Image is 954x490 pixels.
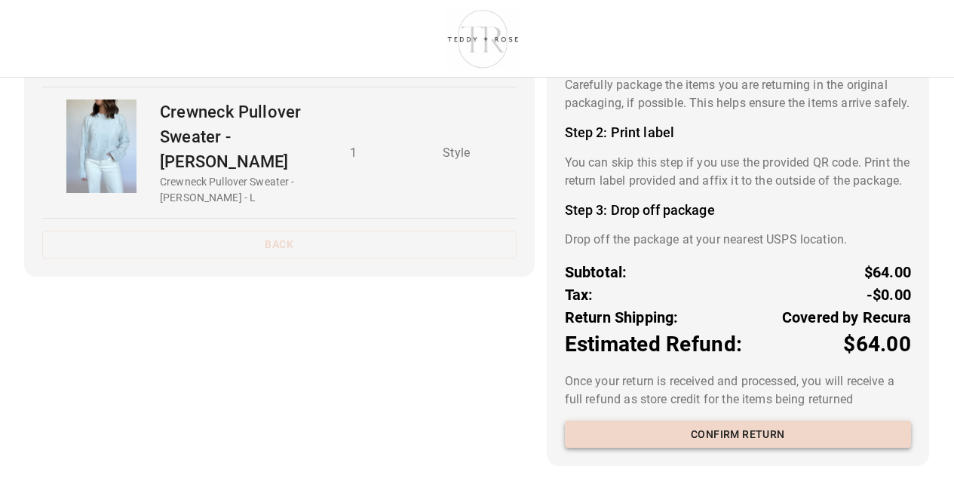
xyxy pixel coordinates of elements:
p: 1 [350,144,419,162]
p: Crewneck Pullover Sweater - [PERSON_NAME] - L [160,174,326,206]
p: Subtotal: [565,261,627,283]
p: Covered by Recura [782,306,911,329]
p: $64.00 [843,329,911,360]
h4: Step 2: Print label [565,124,911,141]
p: Return Shipping: [565,306,679,329]
p: $64.00 [864,261,911,283]
button: Confirm return [565,421,911,449]
p: Style [443,144,504,162]
img: shop-teddyrose.myshopify.com-d93983e8-e25b-478f-b32e-9430bef33fdd [440,6,526,71]
p: You can skip this step if you use the provided QR code. Print the return label provided and affix... [565,154,911,190]
p: Once your return is received and processed, you will receive a full refund as store credit for th... [565,372,911,409]
p: Carefully package the items you are returning in the original packaging, if possible. This helps ... [565,76,911,112]
h4: Step 3: Drop off package [565,202,911,219]
p: -$0.00 [867,283,911,306]
p: Crewneck Pullover Sweater - [PERSON_NAME] [160,100,326,174]
p: Tax: [565,283,594,306]
p: Drop off the package at your nearest USPS location. [565,231,911,249]
p: Estimated Refund: [565,329,742,360]
button: Back [42,231,517,259]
